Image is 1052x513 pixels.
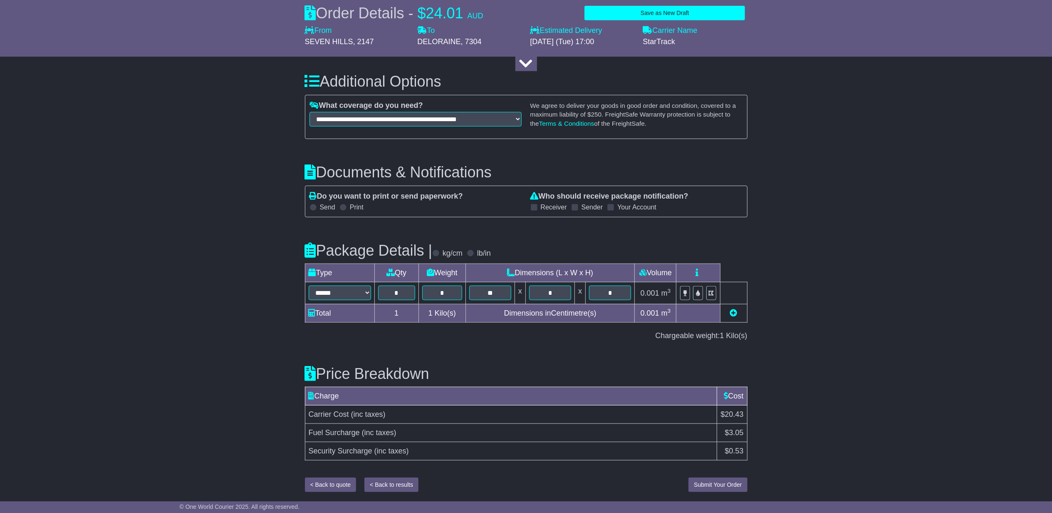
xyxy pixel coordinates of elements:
[720,410,743,418] span: $20.43
[584,6,745,20] button: Save as New Draft
[305,366,748,382] h3: Price Breakdown
[418,5,426,22] span: $
[309,447,372,455] span: Security Surcharge
[717,387,747,406] td: Cost
[374,304,418,322] td: 1
[465,304,635,322] td: Dimensions in Centimetre(s)
[468,12,483,20] span: AUD
[530,37,635,47] div: [DATE] (Tue) 17:00
[180,503,300,510] span: © One World Courier 2025. All rights reserved.
[418,304,465,322] td: Kilo(s)
[477,249,491,258] label: lb/in
[643,37,748,47] div: StarTrack
[617,203,656,211] label: Your Account
[364,478,418,492] button: < Back to results
[515,282,526,304] td: x
[418,26,435,35] label: To
[305,4,483,22] div: Order Details -
[305,37,353,46] span: SEVEN HILLS
[351,410,386,418] span: (inc taxes)
[374,447,409,455] span: (inc taxes)
[661,289,671,297] span: m
[461,37,482,46] span: , 7304
[530,192,688,201] label: Who should receive package notification?
[530,102,736,127] small: We agree to deliver your goods in good order and condition, covered to a maximum liability of $ ....
[305,387,717,406] td: Charge
[305,164,748,181] h3: Documents & Notifications
[591,111,602,118] span: 250
[305,304,374,322] td: Total
[320,203,335,211] label: Send
[635,264,676,282] td: Volume
[305,242,433,259] h3: Package Details |
[305,478,356,492] button: < Back to quote
[305,73,748,90] h3: Additional Options
[725,428,743,437] span: $3.05
[530,26,635,35] label: Estimated Delivery
[309,428,360,437] span: Fuel Surcharge
[309,192,463,201] label: Do you want to print or send paperwork?
[350,203,364,211] label: Print
[418,37,461,46] span: DELORAINE
[309,101,423,110] label: What coverage do you need?
[694,481,742,488] span: Submit Your Order
[720,331,724,340] span: 1
[575,282,586,304] td: x
[305,26,332,35] label: From
[668,288,671,294] sup: 3
[541,203,567,211] label: Receiver
[426,5,463,22] span: 24.01
[641,309,659,317] span: 0.001
[582,203,603,211] label: Sender
[305,264,374,282] td: Type
[374,264,418,282] td: Qty
[428,309,433,317] span: 1
[641,289,659,297] span: 0.001
[661,309,671,317] span: m
[465,264,635,282] td: Dimensions (L x W x H)
[668,308,671,314] sup: 3
[730,309,738,317] a: Add new item
[443,249,463,258] label: kg/cm
[309,410,349,418] span: Carrier Cost
[362,428,396,437] span: (inc taxes)
[353,37,374,46] span: , 2147
[418,264,465,282] td: Weight
[539,120,594,127] a: Terms & Conditions
[305,331,748,341] div: Chargeable weight: Kilo(s)
[725,447,743,455] span: $0.53
[688,478,747,492] button: Submit Your Order
[643,26,698,35] label: Carrier Name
